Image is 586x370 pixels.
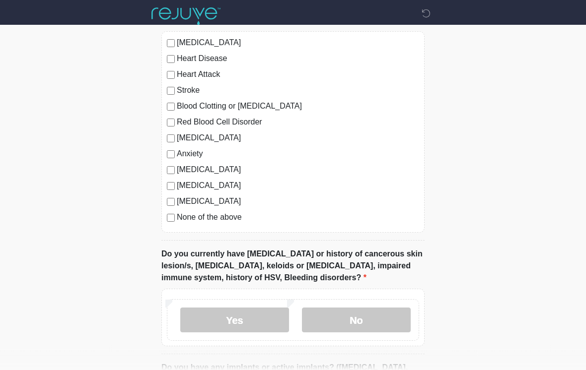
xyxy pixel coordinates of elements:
input: Blood Clotting or [MEDICAL_DATA] [167,103,175,111]
input: [MEDICAL_DATA] [167,198,175,206]
label: Heart Disease [177,53,419,65]
label: Blood Clotting or [MEDICAL_DATA] [177,101,419,113]
label: [MEDICAL_DATA] [177,180,419,192]
label: Red Blood Cell Disorder [177,117,419,128]
label: Yes [180,308,289,333]
input: Red Blood Cell Disorder [167,119,175,127]
input: [MEDICAL_DATA] [167,40,175,48]
label: [MEDICAL_DATA] [177,132,419,144]
label: No [302,308,411,333]
label: Do you currently have [MEDICAL_DATA] or history of cancerous skin lesion/s, [MEDICAL_DATA], keloi... [161,248,425,284]
label: Anxiety [177,148,419,160]
label: Heart Attack [177,69,419,81]
input: Anxiety [167,151,175,159]
input: Stroke [167,87,175,95]
label: None of the above [177,212,419,224]
input: [MEDICAL_DATA] [167,183,175,190]
input: [MEDICAL_DATA] [167,167,175,175]
label: [MEDICAL_DATA] [177,164,419,176]
img: Rejuve Clinics Logo [151,7,220,25]
input: [MEDICAL_DATA] [167,135,175,143]
label: [MEDICAL_DATA] [177,196,419,208]
input: Heart Attack [167,71,175,79]
input: None of the above [167,214,175,222]
label: Stroke [177,85,419,97]
input: Heart Disease [167,56,175,63]
label: [MEDICAL_DATA] [177,37,419,49]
